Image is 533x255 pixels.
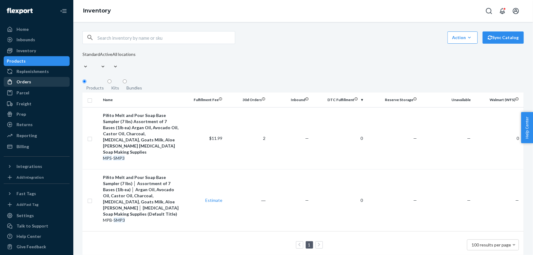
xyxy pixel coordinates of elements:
a: Returns [4,120,70,129]
td: 0 [311,169,365,231]
em: SMP3 [114,217,125,223]
button: Open account menu [510,5,522,17]
a: Home [4,24,70,34]
div: Inventory [16,48,36,54]
div: Billing [16,144,29,150]
a: Inbounds [4,35,70,45]
em: SMP3 [113,155,125,161]
input: Kits [108,79,111,83]
span: — [305,136,309,141]
th: 30d Orders [225,93,268,107]
th: Fulfillment Fee [181,93,225,107]
div: - [103,155,179,161]
div: MPB- [103,217,179,223]
div: Bundles [126,85,142,91]
div: Add Fast Tag [16,202,38,207]
a: Freight [4,99,70,109]
div: Fast Tags [16,191,36,197]
a: Billing [4,142,70,151]
button: Close Navigation [57,5,70,17]
div: Replenishments [16,68,49,75]
th: Inbound [268,93,311,107]
div: Pifito Melt and Pour Soap Base Sampler (7 lbs) Assortment of 7 Bases (1lb ea) Argan Oil, Avocado ... [103,112,179,155]
div: Give Feedback [16,244,46,250]
button: Open Search Box [483,5,495,17]
div: All locations [112,51,136,57]
div: Action [452,35,473,41]
a: Add Integration [4,174,70,181]
span: — [467,136,471,141]
div: Inbounds [16,37,35,43]
button: Fast Tags [4,189,70,199]
span: 100 results per page [472,242,511,247]
span: — [305,198,309,203]
th: DTC Fulfillment [311,93,365,107]
div: Products [7,58,26,64]
img: Flexport logo [7,8,33,14]
a: Parcel [4,88,70,98]
a: Inventory [83,7,111,14]
div: Products [86,85,104,91]
span: — [413,136,417,141]
th: Name [100,93,181,107]
div: Kits [111,85,119,91]
a: Reporting [4,131,70,140]
div: Home [16,26,29,32]
button: Give Feedback [4,242,70,252]
div: Reporting [16,133,37,139]
div: Parcel [16,90,29,96]
div: Help Center [16,233,41,239]
div: Integrations [16,163,42,169]
div: Add Integration [16,175,44,180]
div: Pifito Melt and Pour Soap Base Sampler (7 lbs) │ Assortment of 7 Bases (1lb ea) │ Argan Oil, Avoc... [103,174,179,217]
span: — [413,198,417,203]
td: 2 [225,107,268,169]
div: Talk to Support [16,223,48,229]
button: Help Center [521,112,533,143]
a: Orders [4,77,70,87]
a: Estimate [205,198,222,203]
input: Search inventory by name or sku [97,31,235,44]
a: Products [4,56,70,66]
button: Open notifications [496,5,509,17]
td: 0 [473,107,524,169]
div: Active [100,51,112,57]
button: Integrations [4,162,70,171]
em: MPS [103,155,112,161]
th: Walmart (WFS) [473,93,524,107]
input: Bundles [123,79,127,83]
div: Returns [16,122,33,128]
button: Action [447,31,478,44]
a: Talk to Support [4,221,70,231]
div: Prep [16,111,26,117]
div: Settings [16,213,34,219]
td: ― [225,169,268,231]
input: Products [82,79,86,83]
input: Active [100,57,100,64]
a: Settings [4,211,70,220]
th: Unavailable [419,93,473,107]
td: 0 [311,107,365,169]
a: Help Center [4,231,70,241]
div: Orders [16,79,31,85]
a: Page 1 is your current page [307,242,312,247]
button: Sync Catalog [483,31,524,44]
span: $11.99 [209,136,222,141]
a: Inventory [4,46,70,56]
a: Prep [4,109,70,119]
a: Replenishments [4,67,70,76]
th: Reserve Storage [365,93,419,107]
input: All locations [112,57,113,64]
span: — [515,198,519,203]
div: Freight [16,101,31,107]
a: Add Fast Tag [4,201,70,208]
div: Standard [82,51,100,57]
span: — [467,198,471,203]
ol: breadcrumbs [78,2,116,20]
